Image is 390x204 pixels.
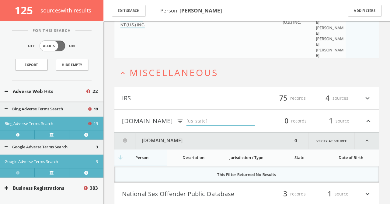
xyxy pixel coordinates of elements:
span: 125 [15,3,38,17]
span: 383 [90,185,98,192]
span: 19 [94,106,98,112]
button: Edit Search [112,5,145,17]
button: expand_lessMiscellaneous [119,67,379,78]
input: type to filter [186,117,255,126]
div: grid [114,166,379,182]
span: Person [160,7,222,14]
span: On [69,43,75,49]
div: records [269,93,306,103]
span: Miscellaneous [130,66,218,79]
span: 3 [281,188,290,199]
div: Date of Birth [329,155,373,160]
span: 1 [326,116,336,126]
button: IRS [122,93,247,103]
span: For This Search [28,28,75,34]
a: Verify at source [308,133,355,149]
div: records [269,189,306,199]
div: records [270,116,307,126]
i: expand_less [364,116,372,126]
button: Bing Adverse Terms Search [5,121,87,127]
button: [DOMAIN_NAME] [114,133,293,149]
b: [PERSON_NAME] [179,7,222,14]
span: [PERSON_NAME][PERSON_NAME][PERSON_NAME][PERSON_NAME][PERSON_NAME][PERSON_NAME][PERSON_NAME] [316,3,344,80]
span: 3 [96,159,98,165]
span: 4 [323,93,333,103]
button: Google Adverse Terms Search [5,144,96,150]
button: Business Registrations [5,185,83,192]
button: Add Filters [348,5,381,17]
i: expand_more [364,189,371,199]
div: Jurisdiction / Type [223,155,270,160]
span: 75 [277,93,290,103]
button: Bing Adverse Terms Search [5,106,87,112]
div: State [276,155,322,160]
span: Off [28,43,36,49]
div: source [313,116,349,126]
i: arrow_downward [117,154,124,161]
button: [DOMAIN_NAME] [122,116,173,126]
a: Verify at source [34,168,69,177]
i: expand_more [364,93,371,103]
button: Google Adverse Terms Search [5,159,96,165]
div: sources [312,93,348,103]
a: Export [15,59,47,71]
a: Verify at source [34,130,69,139]
div: Person [120,155,164,160]
span: 1 [325,188,335,199]
div: 0 [293,133,299,149]
i: filter_list [177,118,183,125]
span: source s with results [40,7,92,14]
span: 22 [92,88,98,95]
i: expand_less [355,133,379,149]
span: 0 [282,116,291,126]
button: National Sex Offender Public Database [122,189,247,199]
div: Description [170,155,217,160]
i: expand_less [119,69,127,77]
span: 3 [96,144,98,150]
span: 19 [94,121,98,127]
div: source [312,189,348,199]
button: Adverse Web Hits [5,88,85,95]
td: This Filter Returned No Results [115,167,379,183]
button: Hide Empty [56,59,88,71]
span: RBC GLOBAL ASSET MANAGEMENT (U.S.) INC. [283,3,311,25]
